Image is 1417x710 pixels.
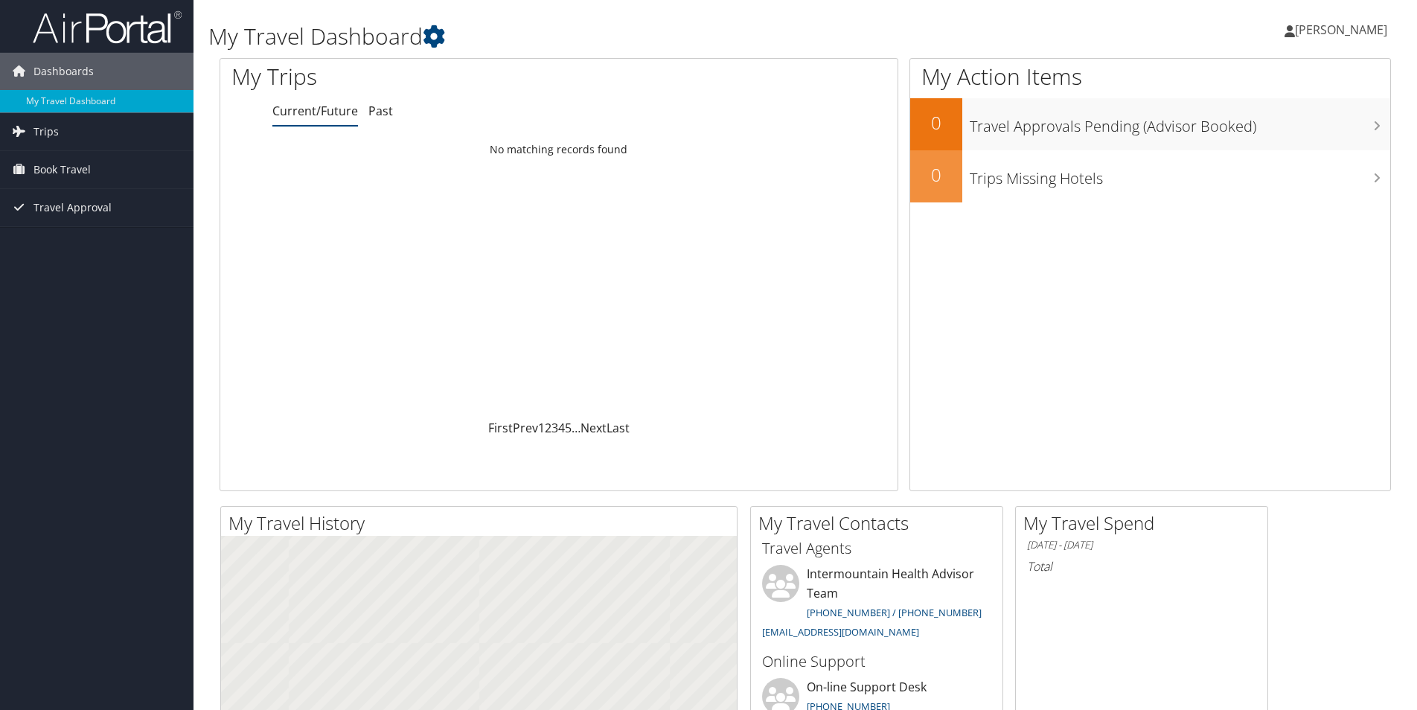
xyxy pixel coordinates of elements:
[1023,511,1267,536] h2: My Travel Spend
[758,511,1002,536] h2: My Travel Contacts
[33,151,91,188] span: Book Travel
[1027,538,1256,552] h6: [DATE] - [DATE]
[807,606,982,619] a: [PHONE_NUMBER] / [PHONE_NUMBER]
[572,420,580,436] span: …
[545,420,551,436] a: 2
[33,10,182,45] img: airportal-logo.png
[762,651,991,672] h3: Online Support
[910,150,1390,202] a: 0Trips Missing Hotels
[910,98,1390,150] a: 0Travel Approvals Pending (Advisor Booked)
[565,420,572,436] a: 5
[551,420,558,436] a: 3
[762,538,991,559] h3: Travel Agents
[607,420,630,436] a: Last
[1285,7,1402,52] a: [PERSON_NAME]
[1295,22,1387,38] span: [PERSON_NAME]
[970,109,1390,137] h3: Travel Approvals Pending (Advisor Booked)
[580,420,607,436] a: Next
[228,511,737,536] h2: My Travel History
[272,103,358,119] a: Current/Future
[33,113,59,150] span: Trips
[970,161,1390,189] h3: Trips Missing Hotels
[33,189,112,226] span: Travel Approval
[558,420,565,436] a: 4
[368,103,393,119] a: Past
[910,162,962,188] h2: 0
[910,110,962,135] h2: 0
[538,420,545,436] a: 1
[231,61,604,92] h1: My Trips
[33,53,94,90] span: Dashboards
[208,21,1004,52] h1: My Travel Dashboard
[1027,558,1256,575] h6: Total
[762,625,919,639] a: [EMAIL_ADDRESS][DOMAIN_NAME]
[910,61,1390,92] h1: My Action Items
[513,420,538,436] a: Prev
[220,136,898,163] td: No matching records found
[488,420,513,436] a: First
[755,565,999,645] li: Intermountain Health Advisor Team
